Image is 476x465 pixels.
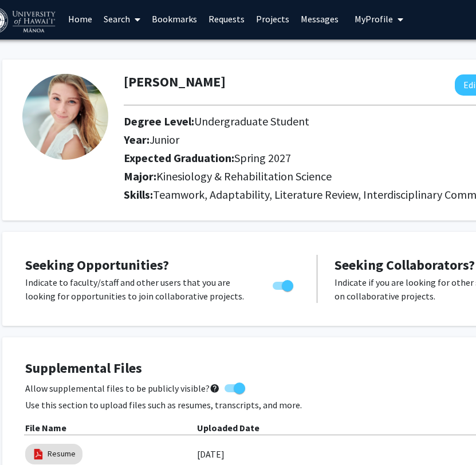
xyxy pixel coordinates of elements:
span: Spring 2027 [234,151,291,165]
span: Allow supplemental files to be publicly visible? [25,381,220,395]
span: My Profile [355,13,393,25]
span: Seeking Opportunities? [25,256,169,274]
span: Junior [150,132,179,147]
p: Indicate to faculty/staff and other users that you are looking for opportunities to join collabor... [25,275,251,303]
img: Profile Picture [22,74,108,160]
b: Uploaded Date [197,422,259,434]
iframe: Chat [9,413,49,456]
span: Undergraduate Student [194,114,309,128]
span: Seeking Collaborators? [335,256,475,274]
div: Toggle [268,275,300,293]
label: [DATE] [197,444,225,464]
a: Resume [48,448,76,460]
span: Kinesiology & Rehabilitation Science [156,169,332,183]
h1: [PERSON_NAME] [124,74,226,90]
mat-icon: help [210,381,220,395]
